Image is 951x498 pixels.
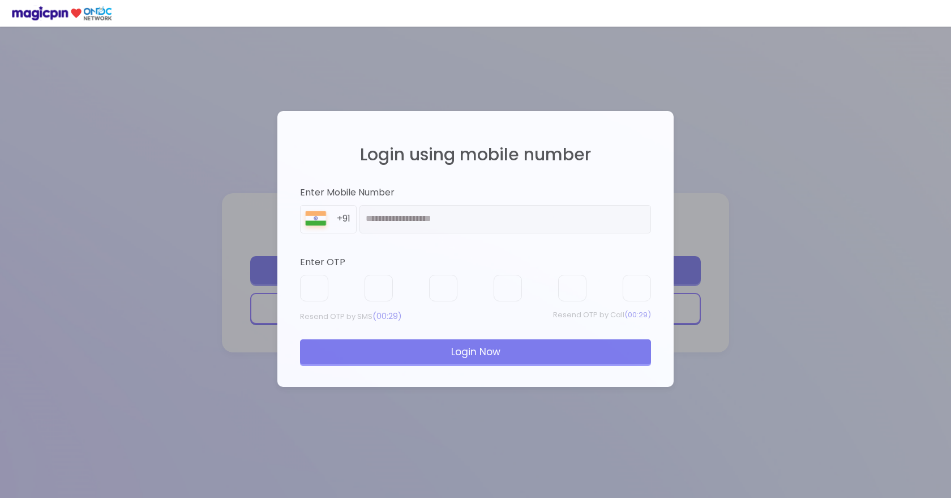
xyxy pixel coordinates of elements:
[11,6,112,21] img: ondc-logo-new-small.8a59708e.svg
[301,208,331,233] img: 8BGLRPwvQ+9ZgAAAAASUVORK5CYII=
[300,256,651,269] div: Enter OTP
[300,145,651,164] h2: Login using mobile number
[300,339,651,364] div: Login Now
[300,186,651,199] div: Enter Mobile Number
[337,212,356,225] div: +91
